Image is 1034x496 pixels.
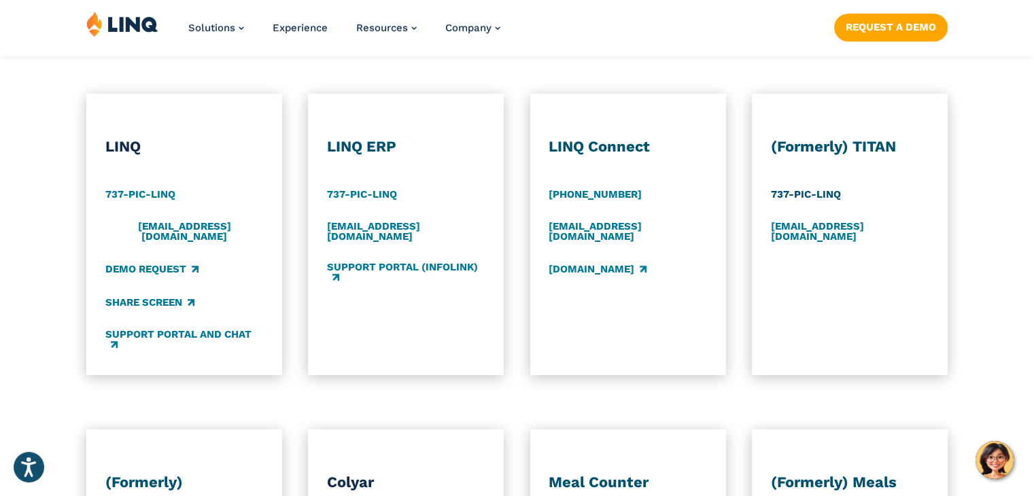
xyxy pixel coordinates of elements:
a: Solutions [188,22,244,34]
button: Hello, have a question? Let’s chat. [976,441,1014,479]
span: Solutions [188,22,235,34]
a: [EMAIL_ADDRESS][DOMAIN_NAME] [549,220,707,243]
a: Demo Request [105,262,199,277]
span: Company [445,22,492,34]
a: [EMAIL_ADDRESS][DOMAIN_NAME] [105,220,264,243]
a: Company [445,22,500,34]
h3: Meal Counter [549,473,707,492]
a: Experience [273,22,328,34]
a: Support Portal (Infolink) [327,262,485,284]
h3: LINQ ERP [327,137,485,156]
h3: (Formerly) TITAN [771,137,929,156]
a: 737-PIC-LINQ [771,188,841,202]
a: [EMAIL_ADDRESS][DOMAIN_NAME] [771,220,929,243]
a: [PHONE_NUMBER] [549,188,642,202]
h3: LINQ [105,137,264,156]
a: [EMAIL_ADDRESS][DOMAIN_NAME] [327,220,485,243]
nav: Button Navigation [834,11,948,41]
a: Share Screen [105,295,194,310]
a: 737-PIC-LINQ [327,188,397,202]
span: Resources [356,22,408,34]
nav: Primary Navigation [188,11,500,56]
a: Request a Demo [834,14,948,41]
h3: LINQ Connect [549,137,707,156]
h3: Colyar [327,473,485,492]
a: Support Portal and Chat [105,328,264,351]
img: LINQ | K‑12 Software [86,11,158,37]
a: 737-PIC-LINQ [105,188,175,202]
a: [DOMAIN_NAME] [549,262,647,277]
a: Resources [356,22,417,34]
